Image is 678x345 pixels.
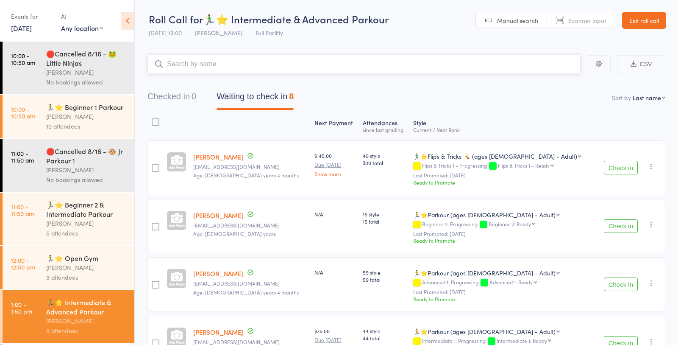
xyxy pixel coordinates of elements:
button: Check in [604,219,638,233]
span: 59 total [363,276,406,283]
div: 🏃⭐Parkour (ages [DEMOGRAPHIC_DATA] - Adult) [413,327,556,336]
span: Age: [DEMOGRAPHIC_DATA] years [193,230,276,237]
small: Due [DATE] [314,162,356,168]
button: Checked in0 [147,87,196,110]
span: Age: [DEMOGRAPHIC_DATA] years 4 months [193,171,299,179]
a: 10:00 -10:50 am🏃‍♂️⭐ Beginner 1 Parkour[PERSON_NAME]10 attendees [3,95,134,138]
div: 9 attendees [46,272,127,282]
time: 1:00 - 1:50 pm [11,301,32,314]
div: 🏃‍♂️⭐ Intermediate & Advanced Parkour [46,297,127,316]
div: Flips & Tricks 1 - Progressing [413,163,592,170]
span: 59 style [363,269,406,276]
div: Intermediate 1: Ready [497,338,547,343]
div: Ready to Promote [413,295,592,303]
span: Scanner input [568,16,606,25]
small: kathleenbusman@gmail.com [193,222,308,228]
small: rocking8r@yahoo.com [193,280,308,286]
button: Check in [604,278,638,291]
a: 12:00 -12:50 pm🏃‍♂️⭐ Open Gym[PERSON_NAME]9 attendees [3,246,134,289]
small: Last Promoted: [DATE] [413,172,592,178]
div: [PERSON_NAME] [46,165,127,175]
div: Ready to Promote [413,179,592,186]
label: Sort by [612,93,631,102]
small: Last Promoted: [DATE] [413,231,592,237]
div: 🏃‍♂️⭐ Beginner 2 & Intermediate Parkour [46,200,127,219]
div: 10 attendees [46,121,127,131]
div: Atten­dances [359,114,410,137]
a: Exit roll call [622,12,666,29]
a: [PERSON_NAME] [193,328,243,337]
div: Beginner 2: Progressing [413,221,592,228]
div: Flips & Tricks 1 - Ready [498,163,550,168]
div: No bookings allowed [46,175,127,185]
small: Last Promoted: [DATE] [413,289,592,295]
a: [DATE] [11,23,32,33]
div: Events for [11,9,53,23]
span: Manual search [497,16,538,25]
span: Age: [DEMOGRAPHIC_DATA] years 4 months [193,289,299,296]
div: Style [410,114,596,137]
button: Check in [604,161,638,174]
span: [PERSON_NAME] [195,28,242,37]
div: since last grading [363,127,406,132]
span: 🏃‍♂️⭐ Intermediate & Advanced Parkour [203,12,389,26]
div: Current / Next Rank [413,127,592,132]
span: 300 total [363,159,406,166]
div: N/A [314,269,356,276]
div: 🏃⭐Parkour (ages [DEMOGRAPHIC_DATA] - Adult) [413,269,556,277]
div: 8 [289,92,294,101]
time: 11:00 - 11:50 am [11,150,34,163]
time: 12:00 - 12:50 pm [11,257,35,270]
div: 🛑Cancelled 8/16 - 🐵 Jr Parkour 1 [46,146,127,165]
span: 44 style [363,327,406,334]
span: Full Facility [256,28,283,37]
div: Next Payment [311,114,359,137]
div: 🏃⭐Parkour (ages [DEMOGRAPHIC_DATA] - Adult) [413,210,556,219]
div: At [61,9,103,23]
small: Due [DATE] [314,337,356,343]
a: 10:00 -10:50 am🛑Cancelled 8/16 - 🐸 Little Ninjas[PERSON_NAME]No bookings allowed [3,42,134,94]
time: 10:00 - 10:50 am [11,52,35,66]
div: [PERSON_NAME] [46,67,127,77]
span: 44 total [363,334,406,342]
div: [PERSON_NAME] [46,263,127,272]
a: 1:00 -1:50 pm🏃‍♂️⭐ Intermediate & Advanced Parkour[PERSON_NAME]8 attendees [3,290,134,343]
div: Ready to Promote [413,237,592,244]
a: [PERSON_NAME] [193,211,243,220]
input: Search by name [147,54,581,74]
div: $145.00 [314,152,356,177]
button: Waiting to check in8 [217,87,294,110]
a: [PERSON_NAME] [193,152,243,161]
time: 11:00 - 11:50 am [11,203,34,217]
a: 11:00 -11:50 am🛑Cancelled 8/16 - 🐵 Jr Parkour 1[PERSON_NAME]No bookings allowed [3,139,134,192]
div: 8 attendees [46,326,127,336]
div: Intermediate 1: Progressing [413,338,592,345]
div: 🏃‍♂️⭐ Open Gym [46,253,127,263]
div: N/A [314,210,356,218]
a: Show more [314,171,356,177]
div: [PERSON_NAME] [46,219,127,228]
div: Last name [633,93,661,102]
div: 🛑Cancelled 8/16 - 🐸 Little Ninjas [46,49,127,67]
div: Beginner 2: Ready [489,221,531,227]
button: CSV [617,55,665,73]
span: Roll Call for [149,12,203,26]
div: 🏃‍♂️⭐Flips & Tricks 🤸 (ages [DEMOGRAPHIC_DATA] - Adult) [413,152,577,160]
small: carleyky@gmail.com [193,164,308,170]
div: No bookings allowed [46,77,127,87]
div: Advanced 1: Progressing [413,279,592,286]
div: [PERSON_NAME] [46,316,127,326]
div: [PERSON_NAME] [46,112,127,121]
time: 10:00 - 10:50 am [11,106,35,119]
a: 11:00 -11:50 am🏃‍♂️⭐ Beginner 2 & Intermediate Parkour[PERSON_NAME]5 attendees [3,193,134,245]
div: 0 [192,92,196,101]
a: [PERSON_NAME] [193,269,243,278]
span: [DATE] 13:00 [149,28,182,37]
span: 15 total [363,218,406,225]
span: 40 style [363,152,406,159]
div: 🏃‍♂️⭐ Beginner 1 Parkour [46,102,127,112]
span: 15 style [363,210,406,218]
div: 5 attendees [46,228,127,238]
small: jenneyd@gmail.com [193,339,308,345]
div: Any location [61,23,103,33]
